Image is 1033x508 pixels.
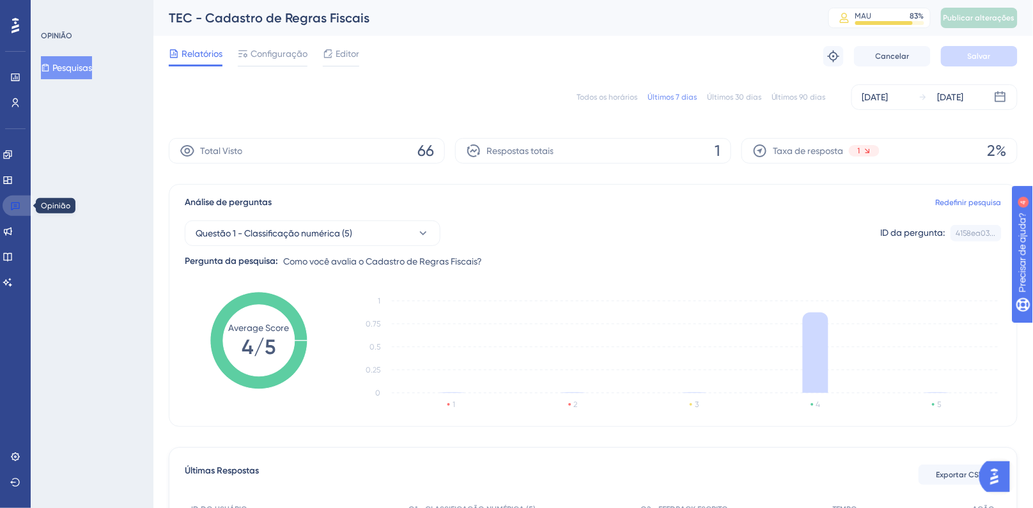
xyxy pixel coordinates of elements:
[375,389,380,397] tspan: 0
[453,400,455,409] text: 1
[988,142,1007,160] font: 2%
[185,256,278,266] font: Pergunta da pesquisa:
[417,142,434,160] font: 66
[185,220,440,246] button: Questão 1 - Classificação numérica (5)
[369,343,380,351] tspan: 0.5
[979,458,1018,496] iframe: Iniciador do Assistente de IA do UserGuiding
[283,256,482,266] font: Como você avalia o Cadastro de Regras Fiscais?
[336,49,359,59] font: Editor
[936,198,1002,207] font: Redefinir pesquisa
[648,93,697,102] font: Últimos 7 dias
[41,56,92,79] button: Pesquisas
[119,8,123,15] font: 4
[854,46,931,66] button: Cancelar
[169,10,369,26] font: TEC - Cadastro de Regras Fiscais
[200,146,242,156] font: Total Visto
[695,400,699,409] text: 3
[229,323,290,333] tspan: Average Score
[182,49,222,59] font: Relatórios
[41,31,72,40] font: OPINIÃO
[366,319,380,328] tspan: 0.75
[242,335,276,359] tspan: 4/5
[910,12,919,20] font: 83
[919,465,1002,485] button: Exportar CSV
[378,296,380,305] tspan: 1
[573,400,577,409] text: 2
[715,142,720,160] font: 1
[956,229,996,238] font: 4158ea03...
[941,46,1018,66] button: Salvar
[772,93,826,102] font: Últimos 90 dias
[577,93,637,102] font: Todos os horários
[968,52,991,61] font: Salvar
[881,227,945,238] font: ID da pergunta:
[366,366,380,374] tspan: 0.25
[938,92,964,102] font: [DATE]
[944,13,1015,22] font: Publicar alterações
[707,93,761,102] font: Últimos 30 dias
[185,465,259,476] font: Últimas Respostas
[486,146,554,156] font: Respostas totais
[52,63,92,73] font: Pesquisas
[919,12,924,20] font: %
[858,146,860,155] font: 1
[251,49,307,59] font: Configuração
[816,400,821,409] text: 4
[185,197,272,208] font: Análise de perguntas
[855,12,872,20] font: MAU
[936,470,984,479] font: Exportar CSV
[876,52,910,61] font: Cancelar
[30,6,110,15] font: Precisar de ajuda?
[941,8,1018,28] button: Publicar alterações
[196,228,352,238] font: Questão 1 - Classificação numérica (5)
[773,146,844,156] font: Taxa de resposta
[862,92,889,102] font: [DATE]
[937,400,941,409] text: 5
